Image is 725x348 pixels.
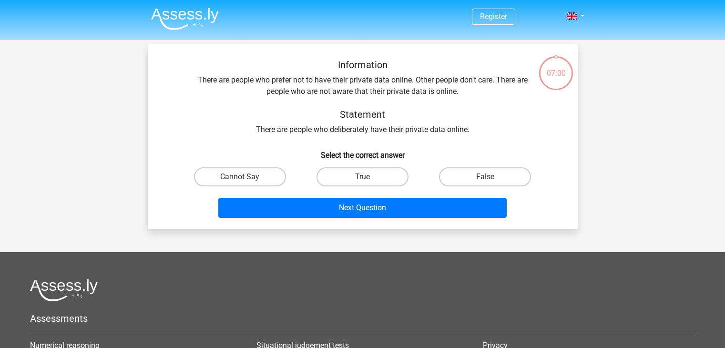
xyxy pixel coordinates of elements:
[480,12,507,21] a: Register
[538,55,574,79] div: 07:00
[317,167,408,186] label: True
[163,59,562,135] div: There are people who prefer not to have their private data online. Other people don't care. There...
[194,167,286,186] label: Cannot Say
[30,279,98,301] img: Assessly logo
[439,167,531,186] label: False
[151,8,219,30] img: Assessly
[163,143,562,160] h6: Select the correct answer
[194,109,532,120] h5: Statement
[218,198,507,218] button: Next Question
[194,59,532,71] h5: Information
[30,313,695,324] h5: Assessments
